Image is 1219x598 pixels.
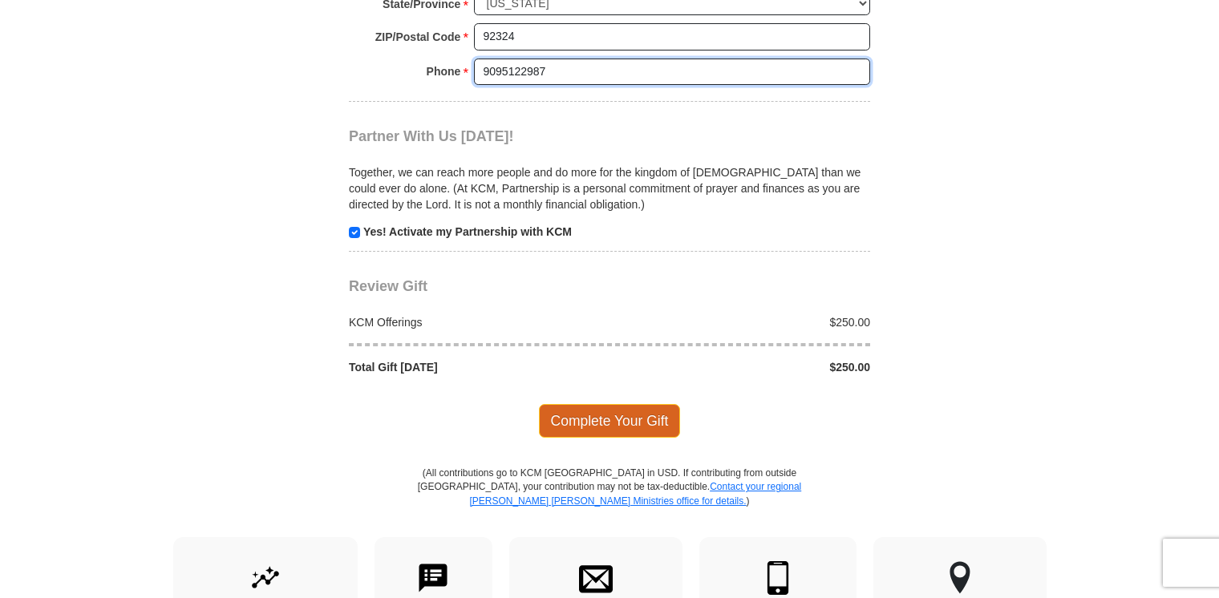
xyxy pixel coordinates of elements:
[341,314,610,330] div: KCM Offerings
[949,561,971,595] img: other-region
[609,314,879,330] div: $250.00
[363,225,572,238] strong: Yes! Activate my Partnership with KCM
[349,278,427,294] span: Review Gift
[349,128,514,144] span: Partner With Us [DATE]!
[761,561,795,595] img: mobile.svg
[341,359,610,375] div: Total Gift [DATE]
[579,561,613,595] img: envelope.svg
[427,60,461,83] strong: Phone
[417,467,802,536] p: (All contributions go to KCM [GEOGRAPHIC_DATA] in USD. If contributing from outside [GEOGRAPHIC_D...
[539,404,681,438] span: Complete Your Gift
[349,164,870,212] p: Together, we can reach more people and do more for the kingdom of [DEMOGRAPHIC_DATA] than we coul...
[375,26,461,48] strong: ZIP/Postal Code
[469,481,801,506] a: Contact your regional [PERSON_NAME] [PERSON_NAME] Ministries office for details.
[416,561,450,595] img: text-to-give.svg
[609,359,879,375] div: $250.00
[249,561,282,595] img: give-by-stock.svg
